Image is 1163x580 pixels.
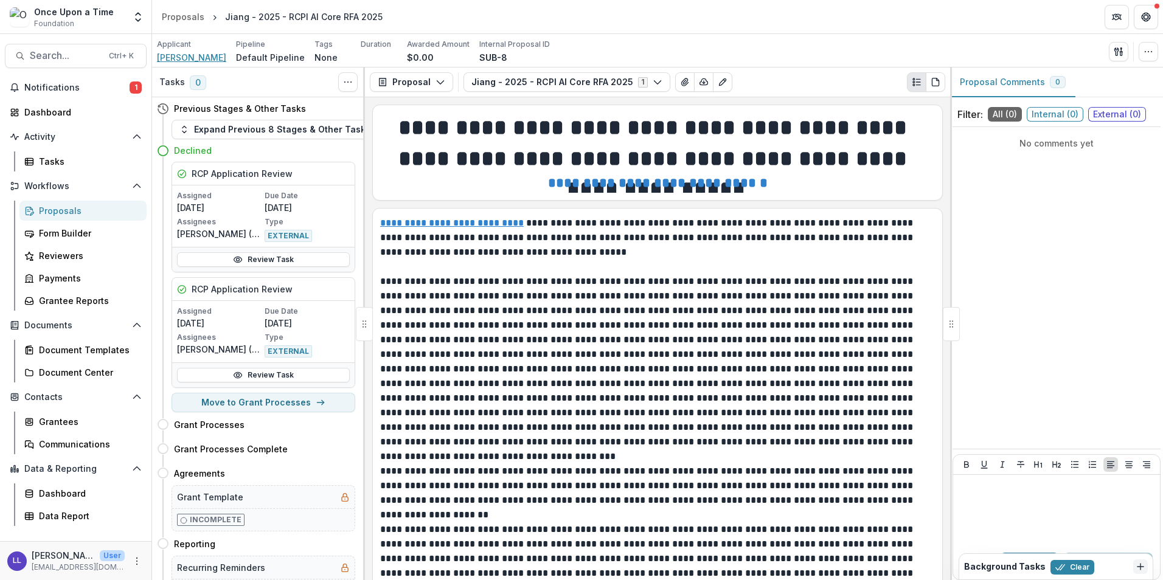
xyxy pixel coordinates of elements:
p: [DATE] [265,317,350,330]
p: Applicant [157,39,191,50]
div: Once Upon a Time [34,5,114,18]
p: [PERSON_NAME] [32,549,95,562]
button: PDF view [926,72,945,92]
h4: Grant Processes Complete [174,443,288,455]
h3: Tasks [159,77,185,88]
h4: Previous Stages & Other Tasks [174,102,306,115]
div: Jiang - 2025 - RCPI AI Core RFA 2025 [225,10,383,23]
span: Activity [24,132,127,142]
span: 1 [130,81,142,94]
span: Data & Reporting [24,464,127,474]
p: Default Pipeline [236,51,305,64]
div: Ctrl + K [106,49,136,63]
div: Grantees [39,415,137,428]
button: Italicize [995,457,1010,472]
div: Lauryn Lents [13,557,21,565]
button: Partners [1105,5,1129,29]
button: Plaintext view [907,72,926,92]
a: Payments [19,268,147,288]
p: [PERSON_NAME] ([EMAIL_ADDRESS][DOMAIN_NAME]) [177,343,262,356]
button: Ordered List [1085,457,1100,472]
button: Search... [5,44,147,68]
a: Grantee Reports [19,291,147,311]
span: Notifications [24,83,130,93]
p: SUB-8 [479,51,507,64]
div: Data Report [39,509,137,522]
div: Grantee Reports [39,294,137,307]
span: EXTERNAL [265,230,312,242]
button: Dismiss [1133,559,1148,574]
p: [EMAIL_ADDRESS][DOMAIN_NAME] [32,562,125,573]
button: Heading 2 [1049,457,1064,472]
div: Document Templates [39,344,137,356]
p: Type [265,332,350,343]
button: Open Documents [5,316,147,335]
span: All ( 0 ) [988,107,1022,122]
a: Data Report [19,506,147,526]
div: Form Builder [39,227,137,240]
p: Filter: [957,107,983,122]
a: [PERSON_NAME] [157,51,226,64]
button: Align Center [1122,457,1136,472]
p: Awarded Amount [407,39,470,50]
button: Jiang - 2025 - RCPI AI Core RFA 20251 [463,72,670,92]
a: Form Builder [19,223,147,243]
button: Open Workflows [5,176,147,196]
span: 0 [190,75,206,90]
span: EXTERNAL [265,345,312,357]
button: Proposal [370,72,453,92]
h5: RCP Application Review [192,283,293,295]
p: Incomplete [190,514,241,525]
img: Once Upon a Time [10,7,29,27]
span: Contacts [24,392,127,402]
nav: breadcrumb [157,8,387,26]
div: Tasks [39,155,137,168]
p: [PERSON_NAME] ([EMAIL_ADDRESS][DOMAIN_NAME]) [177,227,262,240]
span: Foundation [34,18,74,29]
span: External ( 0 ) [1088,107,1146,122]
div: Dashboard [24,106,137,119]
h2: Background Tasks [964,562,1046,572]
button: Clear [1050,560,1094,575]
div: Document Center [39,366,137,379]
p: Type [265,216,350,227]
button: Align Right [1139,457,1154,472]
button: Heading 1 [1031,457,1046,472]
button: Open Activity [5,127,147,147]
p: No comments yet [957,137,1156,150]
a: Document Templates [19,340,147,360]
p: Due Date [265,190,350,201]
button: Open Contacts [5,387,147,407]
p: Assignees [177,332,262,343]
p: None [314,51,338,64]
button: View Attached Files [675,72,695,92]
p: Duration [361,39,391,50]
a: Dashboard [5,102,147,122]
p: [DATE] [177,201,262,214]
p: User [100,550,125,561]
p: Assigned [177,306,262,317]
p: [DATE] [265,201,350,214]
p: [DATE] [177,317,262,330]
button: Add Comment [1064,553,1153,572]
button: Move to Grant Processes [172,393,355,412]
a: Document Center [19,362,147,382]
button: Get Help [1134,5,1158,29]
button: Edit as form [713,72,732,92]
a: Dashboard [19,483,147,503]
h5: Grant Template [177,491,243,503]
button: Open entity switcher [130,5,147,29]
p: Pipeline [236,39,265,50]
button: Expand Previous 8 Stages & Other Tasks [172,120,378,139]
h5: Recurring Reminders [177,561,265,574]
p: $0.00 [407,51,434,64]
button: Toggle View Cancelled Tasks [338,72,358,92]
p: Tags [314,39,333,50]
h4: Agreements [174,467,225,480]
a: Proposals [19,201,147,221]
span: Workflows [24,181,127,192]
button: More [130,554,144,568]
button: Bullet List [1068,457,1082,472]
h4: Reporting [174,537,215,550]
button: Internal [1000,553,1059,572]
